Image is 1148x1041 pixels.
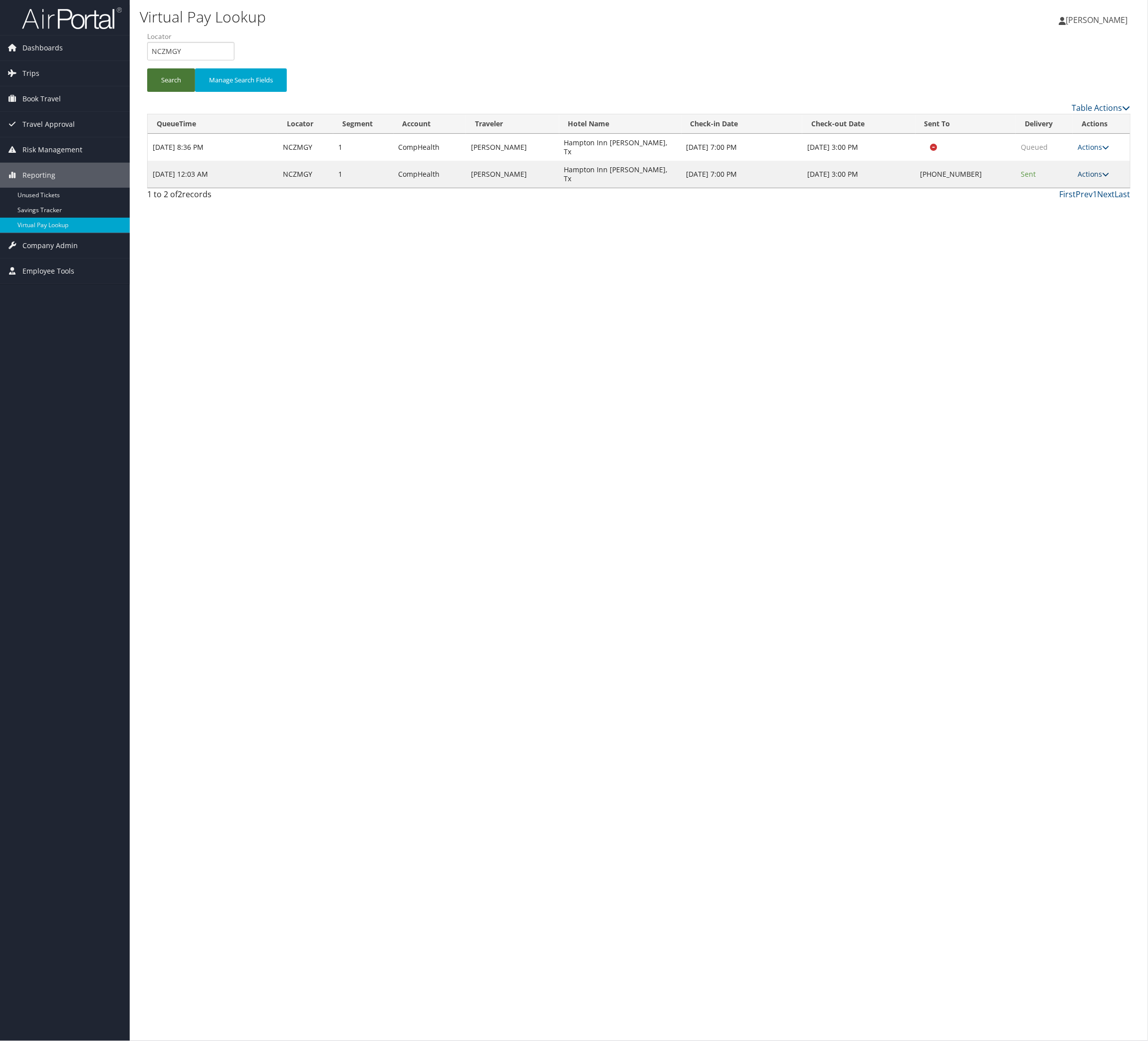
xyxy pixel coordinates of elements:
[1115,189,1131,200] a: Last
[178,189,182,200] span: 2
[140,6,805,27] h1: Virtual Pay Lookup
[147,68,195,92] button: Search
[394,134,466,161] td: CompHealth
[22,163,55,188] span: Reporting
[1016,114,1073,134] th: Delivery: activate to sort column ascending
[394,114,466,134] th: Account: activate to sort column ascending
[682,134,803,161] td: [DATE] 7:00 PM
[333,134,394,161] td: 1
[802,134,915,161] td: [DATE] 3:00 PM
[148,161,278,188] td: [DATE] 12:03 AM
[1021,142,1048,152] span: Queued
[466,134,559,161] td: [PERSON_NAME]
[333,114,394,134] th: Segment: activate to sort column ascending
[22,35,63,60] span: Dashboards
[22,233,78,258] span: Company Admin
[22,112,75,137] span: Travel Approval
[278,134,333,161] td: NCZMGY
[802,161,915,188] td: [DATE] 3:00 PM
[466,114,559,134] th: Traveler: activate to sort column ascending
[1059,5,1138,35] a: [PERSON_NAME]
[22,86,61,111] span: Book Travel
[22,137,82,162] span: Risk Management
[916,161,1016,188] td: [PHONE_NUMBER]
[394,161,466,188] td: CompHealth
[1093,189,1098,200] a: 1
[1076,189,1093,200] a: Prev
[147,188,382,205] div: 1 to 2 of records
[22,61,39,86] span: Trips
[1021,169,1036,179] span: Sent
[278,161,333,188] td: NCZMGY
[1078,142,1109,152] a: Actions
[559,161,682,188] td: Hampton Inn [PERSON_NAME], Tx
[148,114,278,134] th: QueueTime: activate to sort column descending
[1072,102,1131,113] a: Table Actions
[802,114,915,134] th: Check-out Date: activate to sort column ascending
[1073,114,1130,134] th: Actions
[466,161,559,188] td: [PERSON_NAME]
[333,161,394,188] td: 1
[195,68,287,92] button: Manage Search Fields
[1066,14,1128,25] span: [PERSON_NAME]
[148,134,278,161] td: [DATE] 8:36 PM
[147,31,242,41] label: Locator
[22,6,122,30] img: airportal-logo.png
[1060,189,1076,200] a: First
[1078,169,1109,179] a: Actions
[559,114,682,134] th: Hotel Name: activate to sort column ascending
[916,114,1016,134] th: Sent To: activate to sort column ascending
[682,161,803,188] td: [DATE] 7:00 PM
[1098,189,1115,200] a: Next
[682,114,803,134] th: Check-in Date: activate to sort column ascending
[22,259,74,284] span: Employee Tools
[559,134,682,161] td: Hampton Inn [PERSON_NAME], Tx
[278,114,333,134] th: Locator: activate to sort column ascending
